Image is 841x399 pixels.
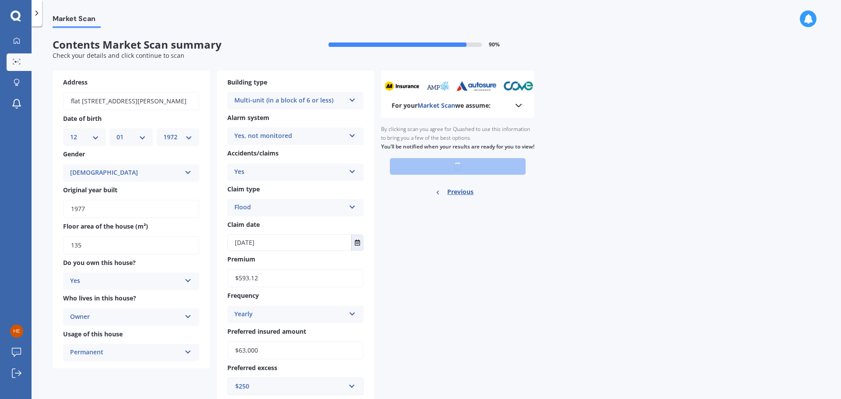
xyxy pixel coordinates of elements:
span: Date of birth [63,114,102,123]
span: Contents Market Scan summary [53,39,293,51]
div: Yearly [234,309,345,320]
div: Yes, not monitored [234,131,345,141]
div: Flood [234,202,345,213]
span: Frequency [227,292,259,300]
span: Claim type [227,185,260,193]
span: Market Scan [417,101,455,109]
span: Usage of this house [63,330,123,338]
span: Preferred insured amount [227,327,306,335]
div: Permanent [70,347,181,358]
input: Enter premium [227,269,364,287]
img: assurant_sm.webp [458,81,506,91]
span: Claim date [227,220,260,229]
b: For your we assume: [392,101,491,110]
img: trademe_sm.png [512,81,558,91]
span: Premium [227,255,255,263]
span: Building type [227,78,267,86]
span: Who lives in this house? [63,294,136,303]
div: [DEMOGRAPHIC_DATA] [70,168,181,178]
div: Yes [234,167,345,177]
span: Gender [63,150,85,159]
b: You’ll be notified when your results are ready for you to view! [381,143,534,150]
span: Do you own this house? [63,258,136,267]
input: Enter floor area [63,236,199,254]
div: Yes [70,276,181,286]
img: autosure_sm.webp [342,81,383,91]
div: By clicking scan you agree for Quashed to use this information to bring you a few of the best opt... [381,118,534,158]
div: Multi-unit (in a block of 6 or less) [234,95,345,106]
span: Address [63,78,88,86]
span: Alarm system [227,113,269,122]
img: tower_sm.png [426,81,452,91]
span: Floor area of the house (m²) [63,222,148,230]
span: Market Scan [53,14,101,26]
img: cove_sm.webp [389,81,420,91]
span: 90 % [489,42,500,48]
div: $250 [235,381,345,391]
span: Original year built [63,186,117,194]
img: 2e554e40aaa0b440f74abd4c1ed63e1c [10,325,23,338]
div: Owner [70,312,181,322]
span: Accidents/claims [227,149,279,158]
span: Preferred excess [227,364,277,372]
span: Check your details and click continue to scan [53,51,184,60]
button: Select date [351,235,363,251]
span: Previous [447,185,474,198]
